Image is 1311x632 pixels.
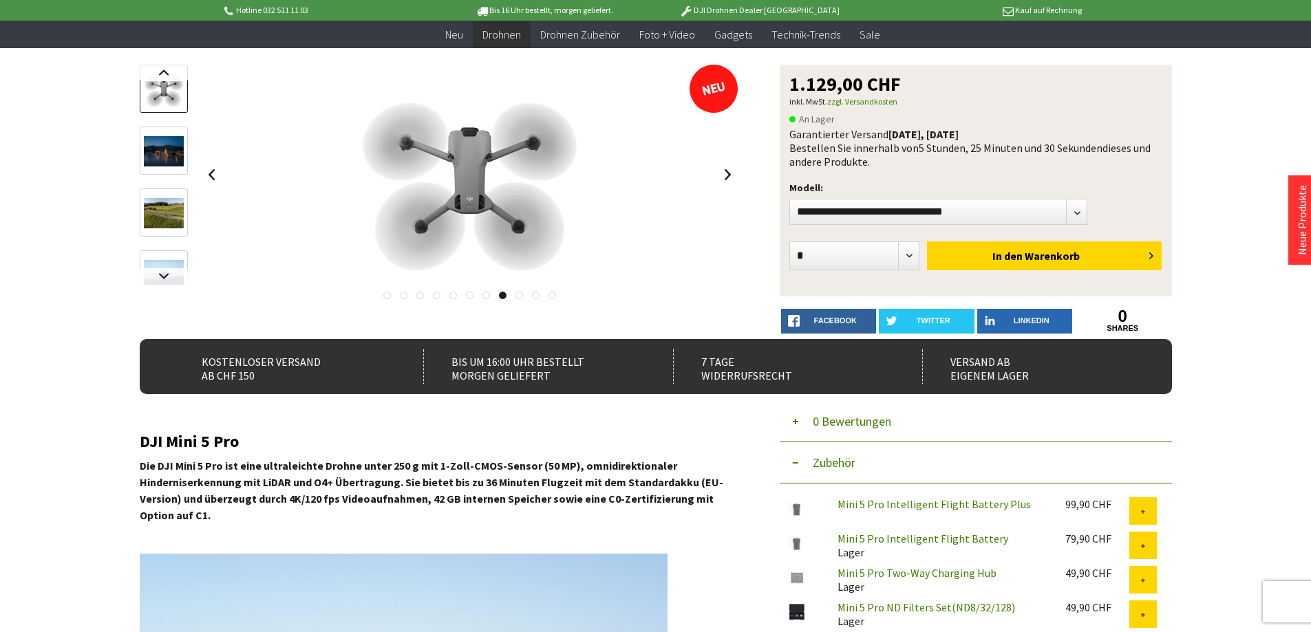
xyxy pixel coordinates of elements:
span: 5 Stunden, 25 Minuten und 30 Sekunden [919,141,1102,155]
span: Gadgets [714,28,752,41]
a: Technik-Trends [762,21,850,49]
div: Lager [827,532,1054,559]
span: An Lager [789,111,835,127]
a: Drohnen Zubehör [531,21,630,49]
a: Gadgets [705,21,762,49]
div: 7 Tage Widerrufsrecht [673,349,893,384]
span: Technik-Trends [771,28,840,41]
a: shares [1075,324,1171,333]
a: Mini 5 Pro Two-Way Charging Hub [838,566,996,580]
p: Hotline 032 511 11 03 [222,2,437,19]
div: 79,90 CHF [1065,532,1129,545]
p: Modell: [789,179,1162,196]
div: Bis um 16:00 Uhr bestellt Morgen geliefert [423,349,643,384]
img: Mini 5 Pro Two-Way Charging Hub [780,566,814,589]
p: DJI Drohnen Dealer [GEOGRAPHIC_DATA] [652,2,866,19]
span: Neu [445,28,463,41]
b: [DATE], [DATE] [888,127,959,141]
span: Drohnen [482,28,521,41]
img: Mini 5 Pro Intelligent Flight Battery Plus [780,497,814,520]
a: Neu [436,21,473,49]
div: 49,90 CHF [1065,600,1129,614]
span: Sale [860,28,880,41]
a: Sale [850,21,890,49]
a: facebook [781,309,877,334]
p: inkl. MwSt. [789,94,1162,110]
span: Foto + Video [639,28,695,41]
button: Zubehör [780,442,1172,483]
div: 99,90 CHF [1065,497,1129,511]
span: facebook [814,316,857,325]
p: Kauf auf Rechnung [867,2,1082,19]
div: Kostenloser Versand ab CHF 150 [174,349,394,384]
a: zzgl. Versandkosten [827,96,897,107]
img: Mini 5 Pro Intelligent Flight Battery [780,532,814,554]
h2: DJI Mini 5 Pro [140,433,738,450]
a: Mini 5 Pro ND Filters Set(ND8/32/128) [838,600,1015,614]
div: 49,90 CHF [1065,566,1129,580]
span: LinkedIn [1014,316,1049,325]
div: Garantierter Versand Bestellen Sie innerhalb von dieses und andere Produkte. [789,127,1162,168]
span: 1.129,00 CHF [789,74,901,94]
a: Mini 5 Pro Intelligent Flight Battery [838,532,1008,545]
a: Mini 5 Pro Intelligent Flight Battery Plus [838,497,1031,511]
a: Drohnen [473,21,531,49]
img: Mini 5 Pro ND Filters Set(ND8/32/128) [780,600,814,623]
button: 0 Bewertungen [780,401,1172,442]
p: Bis 16 Uhr bestellt, morgen geliefert. [437,2,652,19]
a: Neue Produkte [1295,185,1309,255]
span: In den [992,249,1023,263]
a: 0 [1075,309,1171,324]
div: Lager [827,566,1054,593]
strong: Die DJI Mini 5 Pro ist eine ultraleichte Drohne unter 250 g mit 1-Zoll-CMOS-Sensor (50 MP), omnid... [140,459,723,522]
a: LinkedIn [977,309,1073,334]
span: twitter [917,316,950,325]
a: twitter [879,309,974,334]
span: Drohnen Zubehör [540,28,620,41]
span: Warenkorb [1025,249,1080,263]
button: In den Warenkorb [927,241,1162,270]
div: Versand ab eigenem Lager [922,349,1142,384]
a: Foto + Video [630,21,705,49]
div: Lager [827,600,1054,628]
